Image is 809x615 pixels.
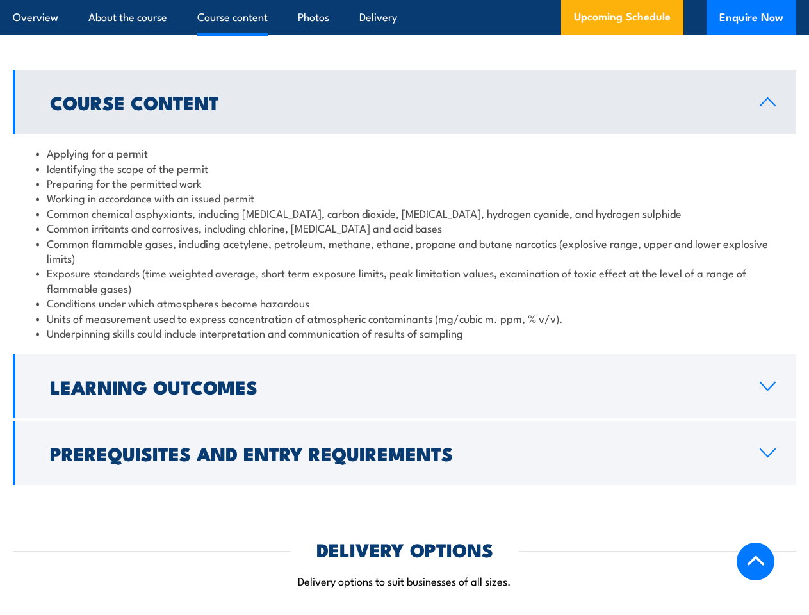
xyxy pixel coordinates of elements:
[36,265,773,295] li: Exposure standards (time weighted average, short term exposure limits, peak limitation values, ex...
[316,541,493,557] h2: DELIVERY OPTIONS
[36,295,773,310] li: Conditions under which atmospheres become hazardous
[13,573,796,588] p: Delivery options to suit businesses of all sizes.
[50,378,739,395] h2: Learning Outcomes
[36,176,773,190] li: Preparing for the permitted work
[50,445,739,461] h2: Prerequisites and Entry Requirements
[13,354,796,418] a: Learning Outcomes
[13,70,796,134] a: Course Content
[36,206,773,220] li: Common chemical asphyxiants, including [MEDICAL_DATA], carbon dioxide, [MEDICAL_DATA], hydrogen c...
[36,190,773,205] li: Working in accordance with an issued permit
[36,311,773,325] li: Units of measurement used to express concentration of atmospheric contaminants (mg/cubic m. ppm, ...
[13,421,796,485] a: Prerequisites and Entry Requirements
[36,220,773,235] li: Common irritants and corrosives, including chlorine, [MEDICAL_DATA] and acid bases
[50,94,739,110] h2: Course Content
[36,236,773,266] li: Common flammable gases, including acetylene, petroleum, methane, ethane, propane and butane narco...
[36,145,773,160] li: Applying for a permit
[36,161,773,176] li: Identifying the scope of the permit
[36,325,773,340] li: Underpinning skills could include interpretation and communication of results of sampling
